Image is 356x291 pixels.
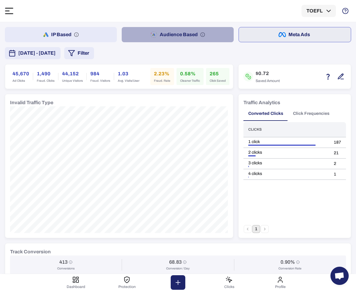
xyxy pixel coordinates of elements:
[239,27,351,42] button: Meta Ads
[57,266,75,271] span: Conversions
[323,71,333,82] button: Estimation based on the quantity of invalid click x cost-per-click.
[248,160,324,166] div: 3 clicks
[288,106,334,121] button: Click Frequencies
[90,79,110,83] span: Fraud. Visitors
[37,79,54,83] span: Fraud. Clicks
[200,32,205,37] svg: Audience based: Search, Display, Shopping, Video Performance Max, Demand Generation
[12,70,29,77] h6: 45,670
[329,137,346,148] td: 187
[10,248,51,255] h6: Track Conversion
[64,47,94,59] button: Filter
[330,267,349,285] div: Open chat
[69,260,72,264] svg: Conversions
[180,79,200,83] span: Cleaner Traffic
[74,32,79,37] svg: IP based: Search, Display, and Shopping.
[243,122,329,137] th: Clicks
[281,259,295,265] h6: 0.90%
[255,274,306,291] button: Profile
[169,259,182,265] h6: 68.83
[166,266,190,271] span: Conversion / Day
[90,70,110,77] h6: 984
[183,260,187,264] svg: Conversion / Day
[210,79,226,83] span: Click Saved
[37,70,54,77] h6: 1,490
[256,78,280,83] span: Saved Amount
[67,285,85,289] span: Dashboard
[12,79,29,83] span: Ad Clicks
[243,106,288,121] button: Converted Clicks
[62,79,83,83] span: Unique Visitors
[204,274,255,291] button: Clicks
[59,259,68,265] h6: 413
[5,27,117,42] button: IP Based
[50,274,101,291] button: Dashboard
[248,150,324,155] div: 2 clicks
[302,5,336,17] button: TOEFL
[118,79,139,83] span: Avg. Visits/User
[10,99,53,106] h6: Invalid Traffic Type
[180,70,200,77] h6: 0.58%
[5,47,61,59] button: [DATE] - [DATE]
[329,148,346,158] td: 21
[329,169,346,180] td: 1
[118,70,139,77] h6: 1.03
[248,139,324,145] div: 1 click
[101,274,152,291] button: Protection
[154,79,170,83] span: Fraud. Rate
[329,158,346,169] td: 2
[243,99,280,106] h6: Traffic Analytics
[275,285,286,289] span: Profile
[252,225,260,233] button: page 1
[154,70,170,77] h6: 2.23%
[118,285,136,289] span: Protection
[248,171,324,176] div: 4 clicks
[243,225,269,233] nav: pagination navigation
[224,285,234,289] span: Clicks
[210,70,226,77] h6: 265
[18,50,56,57] span: [DATE] - [DATE]
[296,260,300,264] svg: Conversion Rate
[122,27,234,42] button: Audience Based
[256,70,280,77] h6: $0.72
[278,266,302,271] span: Conversion Rate
[62,70,83,77] h6: 44,152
